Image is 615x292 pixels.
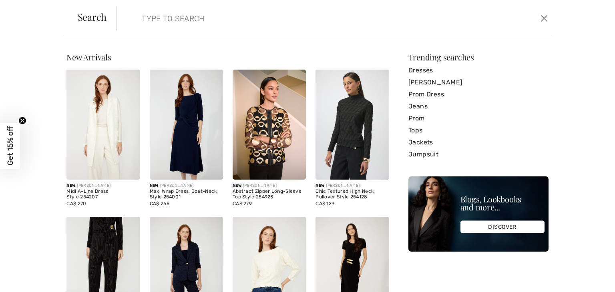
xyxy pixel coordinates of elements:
[316,183,324,188] span: New
[66,52,111,62] span: New Arrivals
[408,148,549,160] a: Jumpsuit
[460,195,545,211] div: Blogs, Lookbooks and more...
[233,201,252,206] span: CA$ 279
[316,189,389,200] div: Chic Textured High Neck Pullover Style 254128
[66,70,140,180] img: Midi A-Line Dress Style 254207. Winter White
[233,70,306,180] img: Abstract Zipper Long-Sleeve Top Style 254923. Gold/Black
[150,183,223,189] div: [PERSON_NAME]
[316,201,334,206] span: CA$ 129
[150,189,223,200] div: Maxi Wrap Dress, Boat-Neck Style 254001
[66,183,75,188] span: New
[150,183,159,188] span: New
[136,6,438,30] input: TYPE TO SEARCH
[316,70,389,180] img: Chic Textured High Neck Pullover Style 254128. Black
[408,53,549,61] div: Trending searches
[408,124,549,136] a: Tops
[18,6,34,13] span: Chat
[233,183,241,188] span: New
[66,201,86,206] span: CA$ 270
[408,64,549,76] a: Dresses
[66,183,140,189] div: [PERSON_NAME]
[6,126,15,166] span: Get 15% off
[233,183,306,189] div: [PERSON_NAME]
[78,12,107,22] span: Search
[316,183,389,189] div: [PERSON_NAME]
[408,76,549,88] a: [PERSON_NAME]
[408,88,549,100] a: Prom Dress
[233,189,306,200] div: Abstract Zipper Long-Sleeve Top Style 254923
[18,117,26,125] button: Close teaser
[538,12,550,25] button: Close
[460,221,545,233] div: DISCOVER
[408,176,549,252] img: Blogs, Lookbooks and more...
[408,136,549,148] a: Jackets
[408,112,549,124] a: Prom
[150,70,223,180] img: Maxi Wrap Dress, Boat-Neck Style 254001. Midnight
[66,189,140,200] div: Midi A-Line Dress Style 254207
[150,201,169,206] span: CA$ 265
[408,100,549,112] a: Jeans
